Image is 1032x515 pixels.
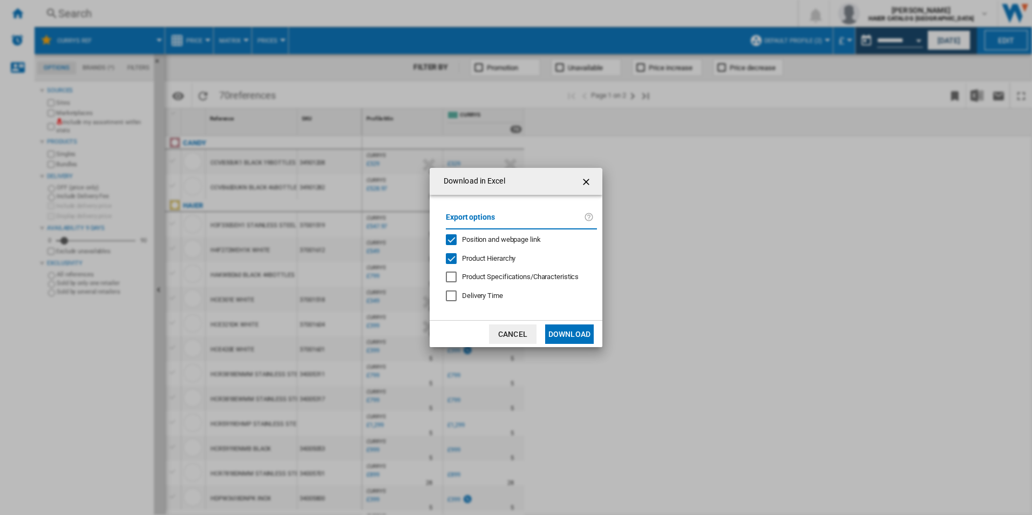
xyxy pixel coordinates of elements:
label: Export options [446,211,584,231]
md-checkbox: Product Hierarchy [446,253,588,263]
span: Product Specifications/Characteristics [462,273,579,281]
ng-md-icon: getI18NText('BUTTONS.CLOSE_DIALOG') [581,175,594,188]
md-checkbox: Delivery Time [446,291,597,301]
md-dialog: Download in ... [430,168,602,348]
button: getI18NText('BUTTONS.CLOSE_DIALOG') [576,171,598,192]
div: Only applies to Category View [462,272,579,282]
md-checkbox: Position and webpage link [446,235,588,245]
span: Position and webpage link [462,235,541,243]
h4: Download in Excel [438,176,505,187]
span: Delivery Time [462,292,503,300]
button: Download [545,324,594,344]
button: Cancel [489,324,537,344]
span: Product Hierarchy [462,254,515,262]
